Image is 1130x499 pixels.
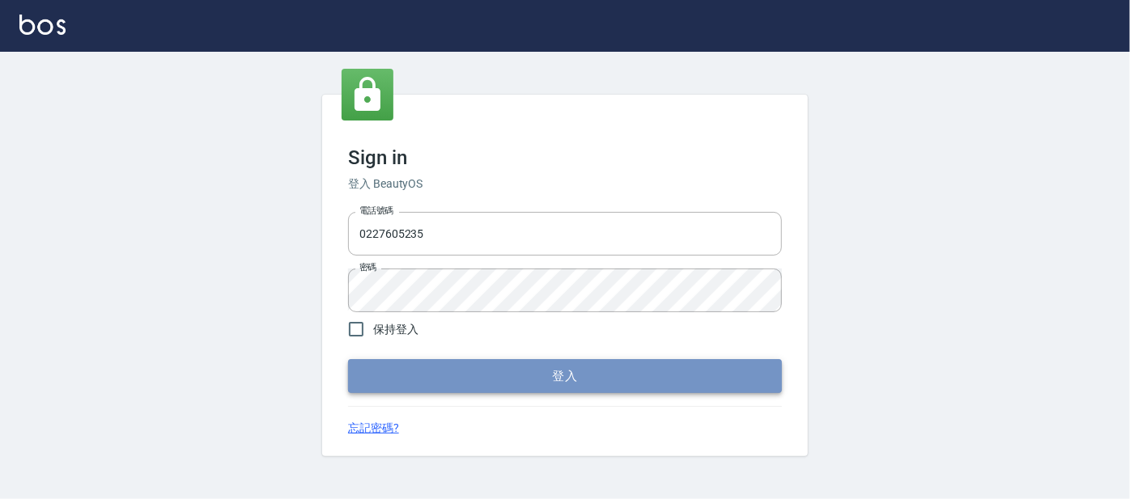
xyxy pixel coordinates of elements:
[19,15,66,35] img: Logo
[348,359,782,393] button: 登入
[359,261,376,273] label: 密碼
[348,146,782,169] h3: Sign in
[373,321,418,338] span: 保持登入
[359,205,393,217] label: 電話號碼
[348,175,782,192] h6: 登入 BeautyOS
[348,420,399,437] a: 忘記密碼?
